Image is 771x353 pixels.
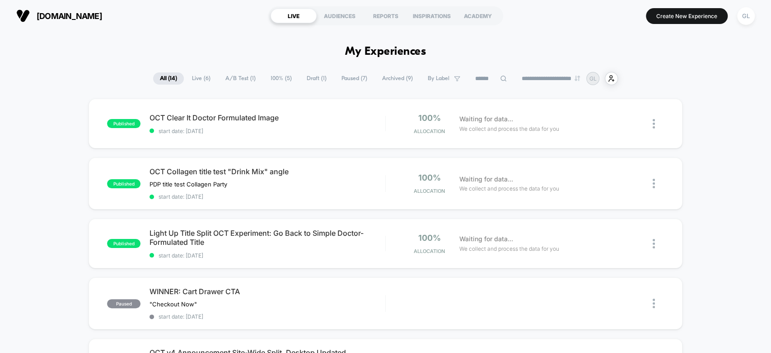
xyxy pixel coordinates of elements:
img: close [653,239,655,248]
p: GL [589,75,597,82]
img: close [653,299,655,308]
span: Archived ( 9 ) [375,72,420,85]
span: Waiting for data... [459,174,513,184]
span: Allocation [414,128,445,134]
span: Waiting for data... [459,114,513,124]
span: WINNER: Cart Drawer CTA [150,287,385,296]
span: published [107,119,140,128]
span: 100% [418,233,440,243]
span: By Label [428,75,449,82]
span: 100% [418,173,440,182]
span: start date: [DATE] [150,128,385,134]
span: 100% [418,113,440,123]
img: close [653,179,655,188]
span: published [107,179,140,188]
div: LIVE [271,9,317,23]
span: Light Up Title Split OCT Experiment: Go Back to Simple Doctor-Formulated Title [150,229,385,247]
span: All ( 14 ) [153,72,184,85]
h1: My Experiences [345,45,426,58]
span: [DOMAIN_NAME] [37,11,102,21]
span: Paused ( 7 ) [335,72,374,85]
span: "Checkout Now" [150,301,197,308]
span: Allocation [414,188,445,194]
div: REPORTS [363,9,409,23]
span: Waiting for data... [459,234,513,244]
span: start date: [DATE] [150,252,385,259]
span: OCT Collagen title test "Drink Mix" angle [150,167,385,176]
span: paused [107,299,140,308]
div: GL [737,7,755,25]
img: close [653,119,655,129]
span: We collect and process the data for you [459,124,559,133]
button: [DOMAIN_NAME] [14,9,105,23]
span: PDP title test Collagen Party [150,181,227,188]
button: Create New Experience [646,8,728,24]
span: A/B Test ( 1 ) [219,72,262,85]
span: Draft ( 1 ) [300,72,333,85]
div: ACADEMY [455,9,501,23]
img: Visually logo [16,9,30,23]
div: AUDIENCES [317,9,363,23]
span: Live ( 6 ) [185,72,217,85]
span: We collect and process the data for you [459,184,559,193]
span: 100% ( 5 ) [264,72,299,85]
span: Allocation [414,248,445,254]
span: start date: [DATE] [150,193,385,200]
img: end [575,76,580,81]
div: INSPIRATIONS [409,9,455,23]
span: start date: [DATE] [150,313,385,320]
span: OCT Clear It Doctor Formulated Image [150,113,385,122]
button: GL [734,7,757,25]
span: We collect and process the data for you [459,244,559,253]
span: published [107,239,140,248]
